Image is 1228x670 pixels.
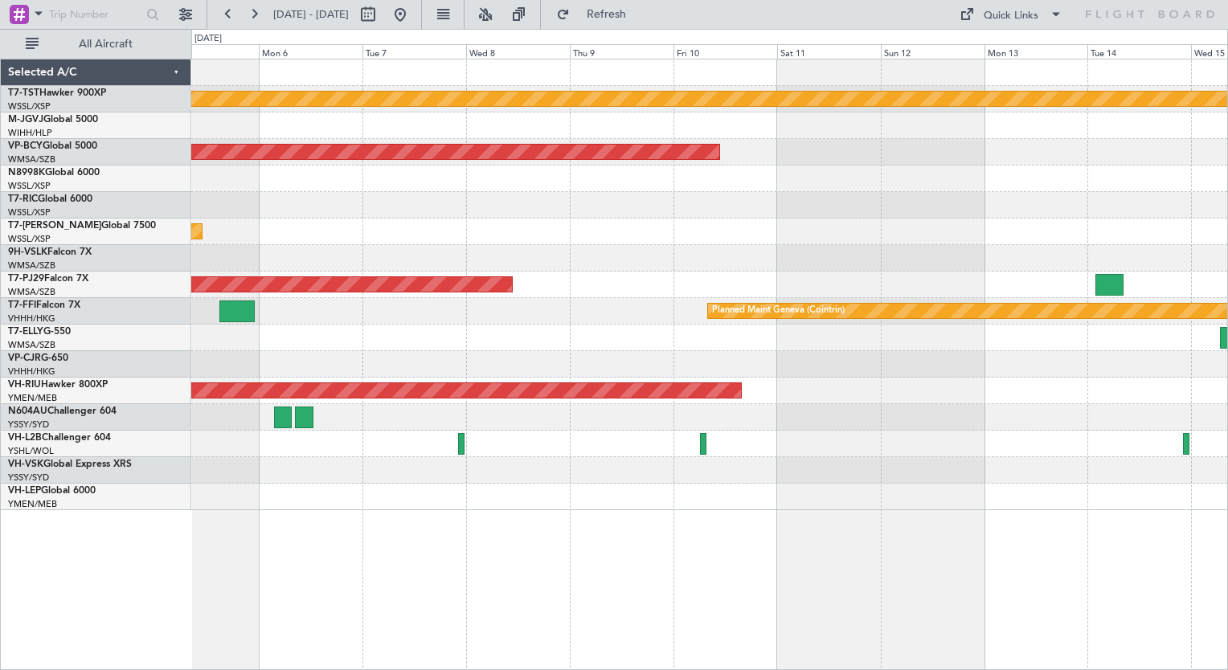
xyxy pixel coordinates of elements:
[8,353,41,363] span: VP-CJR
[8,353,68,363] a: VP-CJRG-650
[881,44,984,59] div: Sun 12
[8,433,111,443] a: VH-L2BChallenger 604
[8,233,51,245] a: WSSL/XSP
[8,168,100,178] a: N8998KGlobal 6000
[8,380,41,390] span: VH-RIU
[8,247,47,257] span: 9H-VSLK
[8,274,44,284] span: T7-PJ29
[8,472,49,484] a: YSSY/SYD
[49,2,141,27] input: Trip Number
[8,498,57,510] a: YMEN/MEB
[42,39,170,50] span: All Aircraft
[8,194,38,204] span: T7-RIC
[952,2,1070,27] button: Quick Links
[8,445,54,457] a: YSHL/WOL
[8,300,80,310] a: T7-FFIFalcon 7X
[8,127,52,139] a: WIHH/HLP
[8,180,51,192] a: WSSL/XSP
[466,44,570,59] div: Wed 8
[8,460,43,469] span: VH-VSK
[8,392,57,404] a: YMEN/MEB
[8,486,96,496] a: VH-LEPGlobal 6000
[8,141,43,151] span: VP-BCY
[8,380,108,390] a: VH-RIUHawker 800XP
[8,327,71,337] a: T7-ELLYG-550
[8,486,41,496] span: VH-LEP
[8,286,55,298] a: WMSA/SZB
[8,115,43,125] span: M-JGVJ
[362,44,466,59] div: Tue 7
[273,7,349,22] span: [DATE] - [DATE]
[570,44,673,59] div: Thu 9
[549,2,645,27] button: Refresh
[8,419,49,431] a: YSSY/SYD
[259,44,362,59] div: Mon 6
[8,88,106,98] a: T7-TSTHawker 900XP
[8,115,98,125] a: M-JGVJGlobal 5000
[1087,44,1191,59] div: Tue 14
[8,247,92,257] a: 9H-VSLKFalcon 7X
[8,327,43,337] span: T7-ELLY
[194,32,222,46] div: [DATE]
[8,100,51,112] a: WSSL/XSP
[8,221,156,231] a: T7-[PERSON_NAME]Global 7500
[8,406,117,416] a: N604AUChallenger 604
[8,339,55,351] a: WMSA/SZB
[8,406,47,416] span: N604AU
[777,44,881,59] div: Sat 11
[8,168,45,178] span: N8998K
[984,8,1038,24] div: Quick Links
[712,299,845,323] div: Planned Maint Geneva (Cointrin)
[155,44,259,59] div: Sun 5
[673,44,777,59] div: Fri 10
[8,366,55,378] a: VHHH/HKG
[18,31,174,57] button: All Aircraft
[8,300,36,310] span: T7-FFI
[8,221,101,231] span: T7-[PERSON_NAME]
[573,9,641,20] span: Refresh
[8,194,92,204] a: T7-RICGlobal 6000
[8,274,88,284] a: T7-PJ29Falcon 7X
[8,313,55,325] a: VHHH/HKG
[984,44,1088,59] div: Mon 13
[8,153,55,165] a: WMSA/SZB
[8,433,42,443] span: VH-L2B
[8,141,97,151] a: VP-BCYGlobal 5000
[8,206,51,219] a: WSSL/XSP
[8,259,55,272] a: WMSA/SZB
[8,88,39,98] span: T7-TST
[8,460,132,469] a: VH-VSKGlobal Express XRS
